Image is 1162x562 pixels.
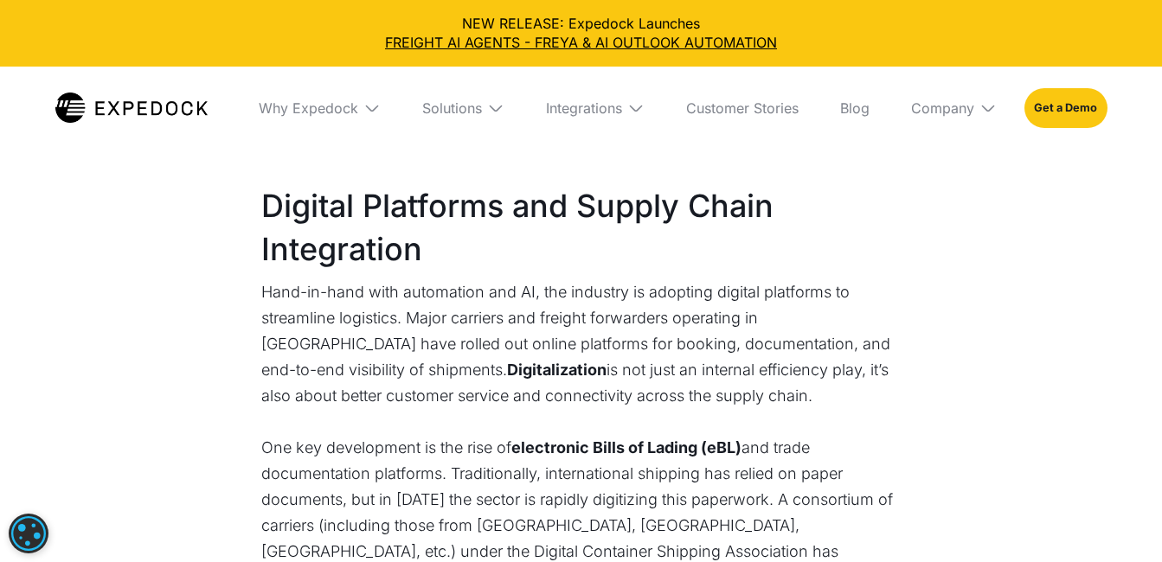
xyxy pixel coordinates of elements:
a: FREIGHT AI AGENTS - FREYA & AI OUTLOOK AUTOMATION [14,33,1148,52]
div: Company [911,99,974,117]
div: Why Expedock [245,67,395,150]
a: Blog [826,67,883,150]
a: Customer Stories [672,67,812,150]
h2: Digital Platforms and Supply Chain Integration [261,184,902,271]
div: Integrations [532,67,658,150]
p: Hand-in-hand with automation and AI, the industry is adopting digital platforms to streamline log... [261,279,902,409]
div: Solutions [408,67,518,150]
p: ‍ [261,150,902,176]
div: NEW RELEASE: Expedock Launches [14,14,1148,53]
a: Get a Demo [1024,88,1107,128]
div: Company [897,67,1011,150]
strong: electronic Bills of Lading (eBL) [511,438,741,457]
strong: Digitalization [507,361,607,379]
p: ‍ [261,409,902,435]
div: Solutions [422,99,482,117]
iframe: Chat Widget [874,375,1162,562]
div: Integrations [546,99,622,117]
div: Why Expedock [259,99,358,117]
